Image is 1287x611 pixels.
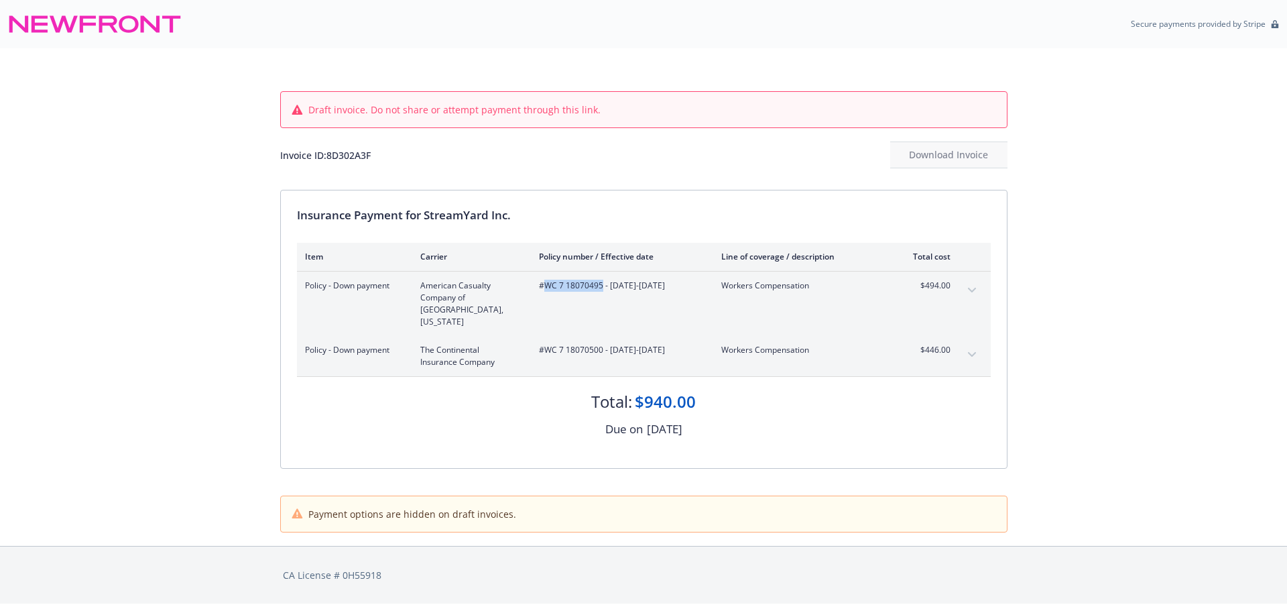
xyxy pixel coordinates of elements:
[420,251,517,262] div: Carrier
[647,421,682,438] div: [DATE]
[420,280,517,328] span: American Casualty Company of [GEOGRAPHIC_DATA], [US_STATE]
[305,280,399,292] span: Policy - Down payment
[297,207,991,224] div: Insurance Payment for StreamYard Inc.
[297,272,991,336] div: Policy - Down paymentAmerican Casualty Company of [GEOGRAPHIC_DATA], [US_STATE]#WC 7 18070495 - [...
[890,142,1007,168] div: Download Invoice
[1131,18,1266,30] p: Secure payments provided by Stripe
[961,344,983,366] button: expand content
[721,344,879,356] span: Workers Compensation
[308,507,516,521] span: Payment options are hidden on draft invoices.
[961,280,983,301] button: expand content
[283,568,1005,582] div: CA License # 0H55918
[308,103,601,117] span: Draft invoice. Do not share or attempt payment through this link.
[539,280,700,292] span: #WC 7 18070495 - [DATE]-[DATE]
[420,344,517,368] span: The Continental Insurance Company
[635,390,696,413] div: $940.00
[900,280,951,292] span: $494.00
[721,280,879,292] span: Workers Compensation
[900,344,951,356] span: $446.00
[280,148,371,162] div: Invoice ID: 8D302A3F
[900,251,951,262] div: Total cost
[539,344,700,356] span: #WC 7 18070500 - [DATE]-[DATE]
[305,251,399,262] div: Item
[591,390,632,413] div: Total:
[605,421,643,438] div: Due on
[539,251,700,262] div: Policy number / Effective date
[721,251,879,262] div: Line of coverage / description
[297,336,991,376] div: Policy - Down paymentThe Continental Insurance Company#WC 7 18070500 - [DATE]-[DATE]Workers Compe...
[890,142,1007,168] button: Download Invoice
[305,344,399,356] span: Policy - Down payment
